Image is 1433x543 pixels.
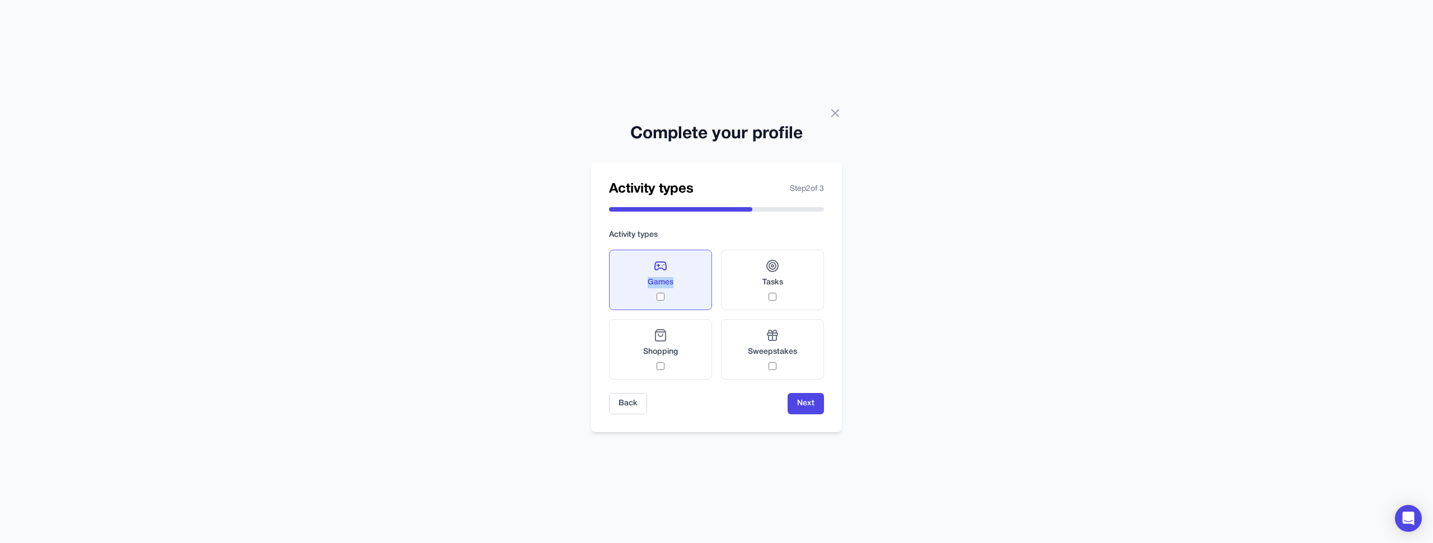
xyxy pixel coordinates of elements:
[657,293,664,301] input: Games
[609,230,824,241] label: Activity types
[769,293,776,301] input: Tasks
[748,347,797,358] span: Sweepstakes
[648,277,673,288] span: Games
[591,124,842,144] h2: Complete your profile
[769,362,776,370] input: Sweepstakes
[609,393,647,414] button: Back
[1395,505,1422,532] div: Open Intercom Messenger
[657,362,664,370] input: Shopping
[643,347,678,358] span: Shopping
[790,184,824,195] span: Step 2 of 3
[609,180,694,198] h2: Activity types
[762,277,783,288] span: Tasks
[788,393,824,414] button: Next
